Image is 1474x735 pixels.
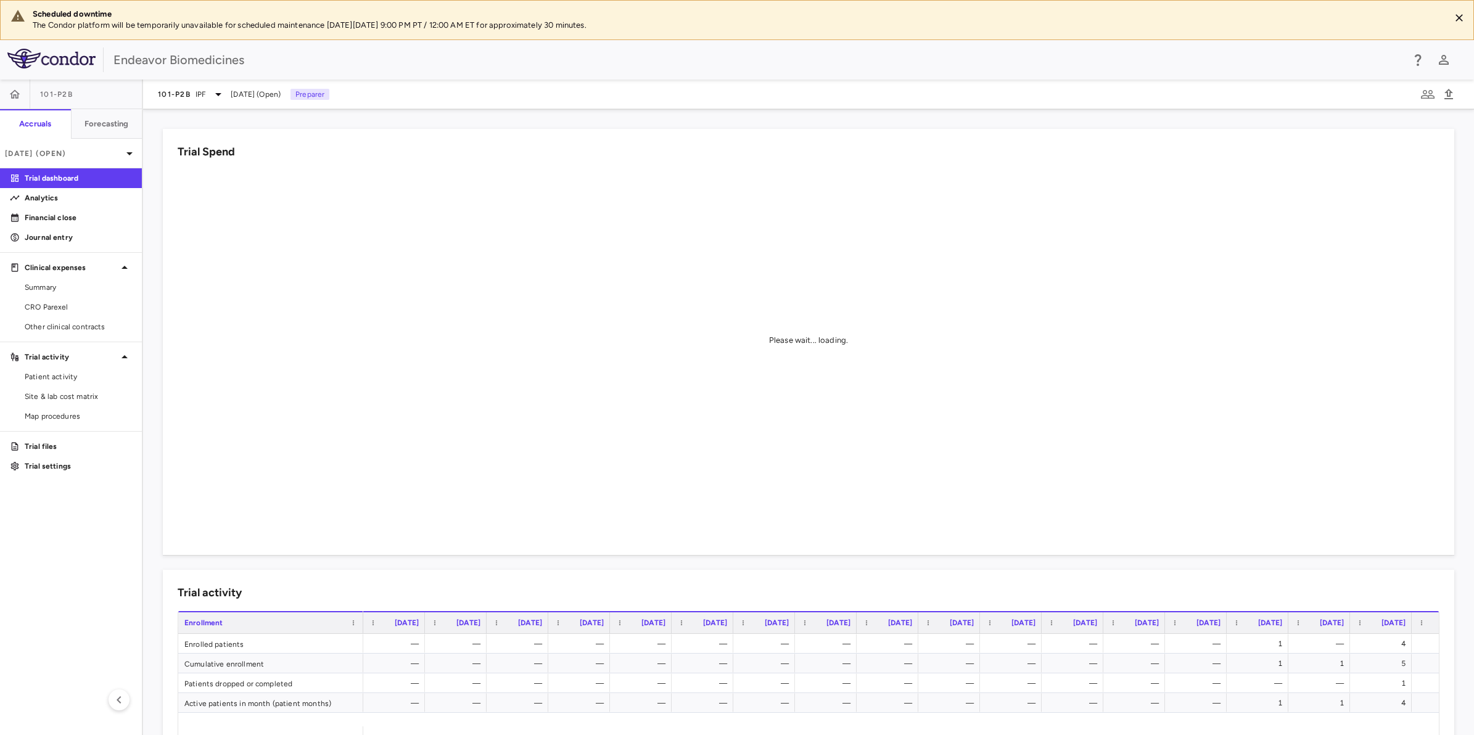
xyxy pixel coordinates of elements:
[744,654,789,673] div: —
[1361,693,1406,713] div: 4
[991,634,1036,654] div: —
[25,441,132,452] p: Trial files
[40,89,73,99] span: 101-P2B
[25,391,132,402] span: Site & lab cost matrix
[1114,634,1159,654] div: —
[1299,634,1344,654] div: —
[1011,618,1036,627] span: [DATE]
[1196,618,1221,627] span: [DATE]
[178,634,363,653] div: Enrolled patients
[1258,618,1282,627] span: [DATE]
[991,673,1036,693] div: —
[196,89,206,100] span: IPF
[559,673,604,693] div: —
[1053,634,1097,654] div: —
[580,618,604,627] span: [DATE]
[950,618,974,627] span: [DATE]
[33,20,1440,31] p: The Condor platform will be temporarily unavailable for scheduled maintenance [DATE][DATE] 9:00 P...
[1176,673,1221,693] div: —
[1238,693,1282,713] div: 1
[25,461,132,472] p: Trial settings
[33,9,1440,20] div: Scheduled downtime
[683,673,727,693] div: —
[25,321,132,332] span: Other clinical contracts
[1361,634,1406,654] div: 4
[683,693,727,713] div: —
[178,654,363,673] div: Cumulative enrollment
[621,673,665,693] div: —
[559,654,604,673] div: —
[806,654,850,673] div: —
[19,118,51,129] h6: Accruals
[991,654,1036,673] div: —
[1176,654,1221,673] div: —
[683,634,727,654] div: —
[498,654,542,673] div: —
[498,693,542,713] div: —
[25,302,132,313] span: CRO Parexel
[806,693,850,713] div: —
[25,232,132,243] p: Journal entry
[559,693,604,713] div: —
[1053,693,1097,713] div: —
[178,144,235,160] h6: Trial Spend
[1361,654,1406,673] div: 5
[1238,654,1282,673] div: 1
[559,634,604,654] div: —
[1381,618,1406,627] span: [DATE]
[1423,673,1467,693] div: —
[498,673,542,693] div: —
[25,262,117,273] p: Clinical expenses
[25,282,132,293] span: Summary
[1176,693,1221,713] div: —
[84,118,129,129] h6: Forecasting
[25,371,132,382] span: Patient activity
[744,693,789,713] div: —
[1299,654,1344,673] div: 1
[1423,693,1467,713] div: 6
[929,693,974,713] div: —
[436,634,480,654] div: —
[25,212,132,223] p: Financial close
[1450,9,1468,27] button: Close
[1114,693,1159,713] div: —
[744,673,789,693] div: —
[1053,673,1097,693] div: —
[518,618,542,627] span: [DATE]
[1114,654,1159,673] div: —
[25,411,132,422] span: Map procedures
[868,673,912,693] div: —
[25,173,132,184] p: Trial dashboard
[929,673,974,693] div: —
[456,618,480,627] span: [DATE]
[5,148,122,159] p: [DATE] (Open)
[703,618,727,627] span: [DATE]
[1423,654,1467,673] div: 7
[868,654,912,673] div: —
[868,634,912,654] div: —
[929,654,974,673] div: —
[436,654,480,673] div: —
[395,618,419,627] span: [DATE]
[1423,634,1467,654] div: 2
[769,335,848,346] div: Please wait... loading.
[498,634,542,654] div: —
[25,192,132,203] p: Analytics
[621,634,665,654] div: —
[7,49,96,68] img: logo-full-SnFGN8VE.png
[1299,693,1344,713] div: 1
[888,618,912,627] span: [DATE]
[1114,673,1159,693] div: —
[436,673,480,693] div: —
[1053,654,1097,673] div: —
[25,351,117,363] p: Trial activity
[158,89,191,99] span: 101-P2B
[374,693,419,713] div: —
[374,673,419,693] div: —
[806,673,850,693] div: —
[1361,673,1406,693] div: 1
[1320,618,1344,627] span: [DATE]
[683,654,727,673] div: —
[1238,634,1282,654] div: 1
[929,634,974,654] div: —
